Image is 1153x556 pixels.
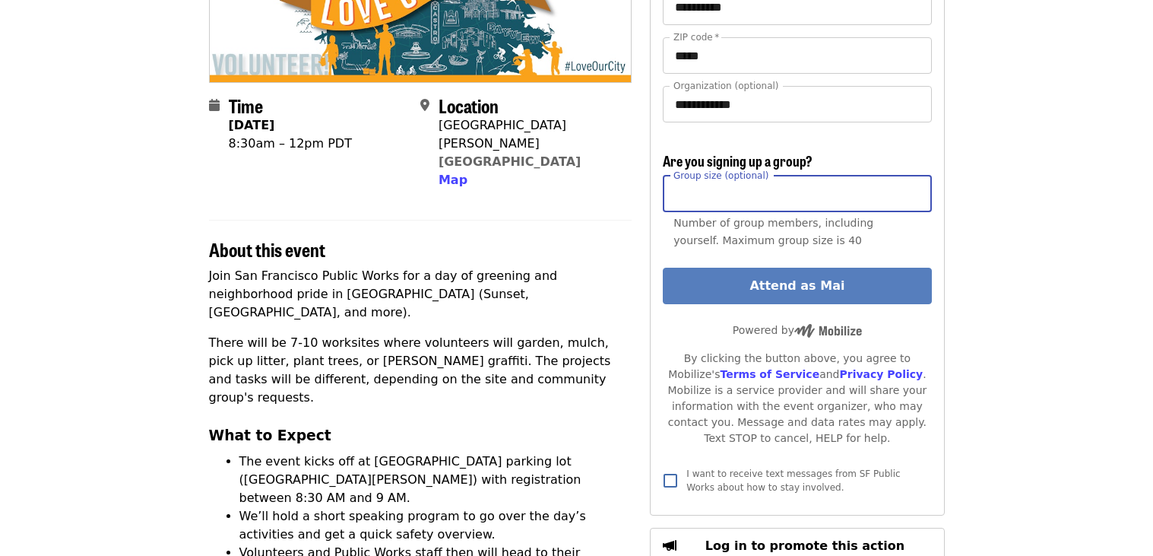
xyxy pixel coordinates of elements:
span: Are you signing up a group? [663,151,812,170]
div: By clicking the button above, you agree to Mobilize's and . Mobilize is a service provider and wi... [663,351,931,446]
i: map-marker-alt icon [420,98,429,113]
p: There will be 7-10 worksites where volunteers will garden, mulch, pick up litter, plant trees, or... [209,334,632,407]
a: Terms of Service [720,368,819,380]
button: Attend as Mai [663,268,931,304]
i: calendar icon [209,98,220,113]
span: Map [439,173,467,187]
div: [GEOGRAPHIC_DATA][PERSON_NAME] [439,116,619,153]
div: 8:30am – 12pm PDT [229,135,352,153]
input: [object Object] [663,176,931,212]
span: Group size (optional) [673,170,768,180]
strong: [DATE] [229,118,275,132]
label: Organization (optional) [673,81,779,91]
h3: What to Expect [209,425,632,446]
img: Powered by Mobilize [794,324,862,338]
input: ZIP code [663,37,931,74]
span: About this event [209,236,325,262]
span: I want to receive text messages from SF Public Works about how to stay involved. [686,469,900,493]
p: Join San Francisco Public Works for a day of greening and neighborhood pride in [GEOGRAPHIC_DATA]... [209,267,632,322]
a: Privacy Policy [839,368,923,380]
span: Time [229,92,263,119]
button: Map [439,171,467,189]
span: Log in to promote this action [705,539,904,553]
label: ZIP code [673,33,719,42]
span: Number of group members, including yourself. Maximum group size is 40 [673,217,873,246]
a: [GEOGRAPHIC_DATA] [439,154,581,169]
li: We’ll hold a short speaking program to go over the day’s activities and get a quick safety overview. [239,507,632,544]
input: Organization (optional) [663,86,931,122]
span: Powered by [733,324,862,336]
span: Location [439,92,499,119]
li: The event kicks off at [GEOGRAPHIC_DATA] parking lot ([GEOGRAPHIC_DATA][PERSON_NAME]) with regist... [239,453,632,507]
